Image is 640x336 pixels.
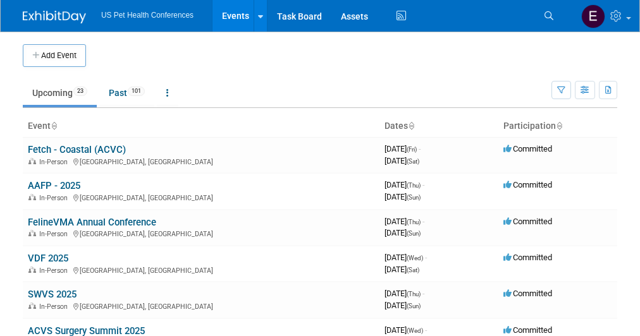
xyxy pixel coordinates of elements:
span: - [422,217,424,226]
span: (Fri) [407,146,417,153]
img: In-Person Event [28,194,36,200]
img: Erika Plata [581,4,605,28]
a: Past101 [99,81,154,105]
a: FelineVMA Annual Conference [28,217,156,228]
span: [DATE] [385,228,421,237]
span: Committed [503,217,552,226]
span: (Wed) [407,255,423,261]
span: In-Person [39,303,71,311]
span: Committed [503,289,552,298]
a: Fetch - Coastal (ACVC) [28,144,126,155]
span: In-Person [39,194,71,202]
span: In-Person [39,230,71,238]
span: (Sat) [407,158,419,165]
th: Event [23,116,379,137]
span: Committed [503,253,552,262]
span: [DATE] [385,217,424,226]
th: Dates [379,116,498,137]
a: Sort by Start Date [408,121,414,131]
div: [GEOGRAPHIC_DATA], [GEOGRAPHIC_DATA] [28,265,374,275]
span: (Sun) [407,194,421,201]
span: (Sat) [407,267,419,273]
span: Committed [503,325,552,335]
th: Participation [498,116,617,137]
span: (Wed) [407,327,423,334]
img: ExhibitDay [23,11,86,23]
span: (Thu) [407,219,421,225]
span: Committed [503,180,552,189]
img: In-Person Event [28,158,36,164]
span: (Thu) [407,291,421,297]
span: - [422,289,424,298]
div: [GEOGRAPHIC_DATA], [GEOGRAPHIC_DATA] [28,301,374,311]
span: [DATE] [385,144,421,153]
a: VDF 2025 [28,253,68,264]
span: (Sun) [407,303,421,309]
div: [GEOGRAPHIC_DATA], [GEOGRAPHIC_DATA] [28,228,374,238]
span: 101 [128,87,145,96]
span: (Thu) [407,182,421,189]
button: Add Event [23,44,86,67]
span: - [425,325,427,335]
span: - [419,144,421,153]
span: - [425,253,427,262]
span: US Pet Health Conferences [101,11,194,20]
span: [DATE] [385,192,421,201]
img: In-Person Event [28,303,36,309]
a: Upcoming23 [23,81,97,105]
span: In-Person [39,158,71,166]
span: [DATE] [385,301,421,310]
span: Committed [503,144,552,153]
img: In-Person Event [28,267,36,273]
span: [DATE] [385,289,424,298]
span: [DATE] [385,253,427,262]
span: [DATE] [385,180,424,189]
span: [DATE] [385,265,419,274]
a: Sort by Participation Type [556,121,562,131]
a: Sort by Event Name [51,121,57,131]
span: (Sun) [407,230,421,237]
span: - [422,180,424,189]
span: [DATE] [385,325,427,335]
img: In-Person Event [28,230,36,236]
span: 23 [73,87,87,96]
div: [GEOGRAPHIC_DATA], [GEOGRAPHIC_DATA] [28,156,374,166]
a: SWVS 2025 [28,289,77,300]
a: AAFP - 2025 [28,180,80,191]
span: In-Person [39,267,71,275]
span: [DATE] [385,156,419,165]
div: [GEOGRAPHIC_DATA], [GEOGRAPHIC_DATA] [28,192,374,202]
